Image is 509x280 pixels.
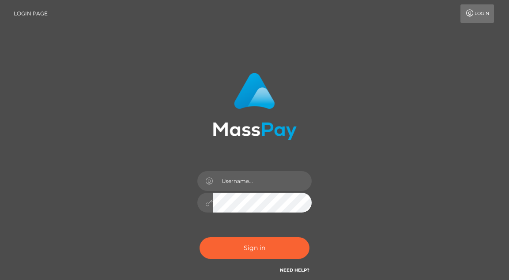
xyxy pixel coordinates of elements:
[213,73,297,140] img: MassPay Login
[200,237,310,259] button: Sign in
[280,267,309,273] a: Need Help?
[460,4,494,23] a: Login
[14,4,48,23] a: Login Page
[213,171,312,191] input: Username...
